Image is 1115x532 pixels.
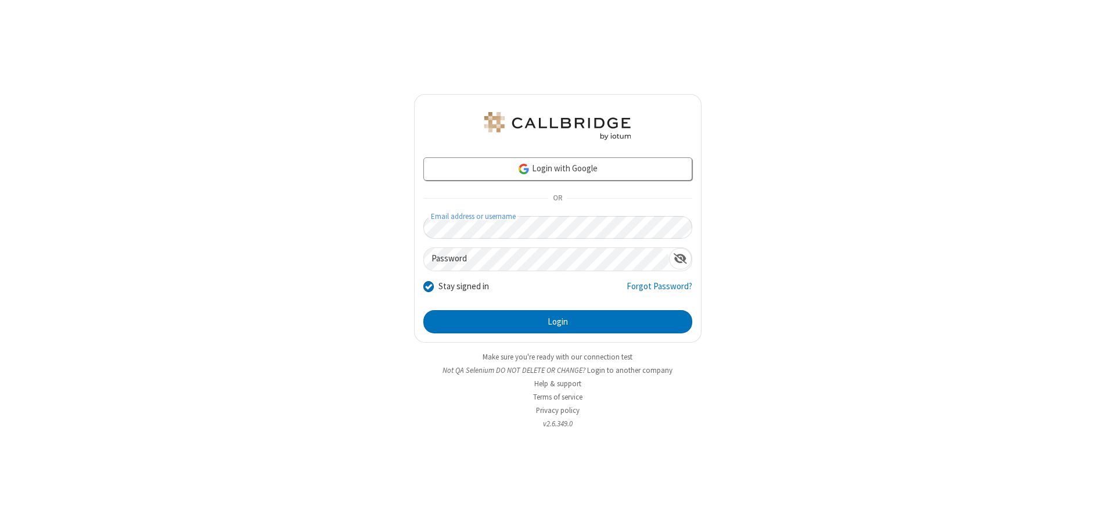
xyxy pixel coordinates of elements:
button: Login [423,310,692,333]
li: v2.6.349.0 [414,418,702,429]
a: Privacy policy [536,405,580,415]
a: Terms of service [533,392,582,402]
a: Login with Google [423,157,692,181]
div: Show password [669,248,692,269]
a: Make sure you're ready with our connection test [483,352,632,362]
a: Help & support [534,379,581,389]
img: QA Selenium DO NOT DELETE OR CHANGE [482,112,633,140]
a: Forgot Password? [627,280,692,302]
label: Stay signed in [438,280,489,293]
li: Not QA Selenium DO NOT DELETE OR CHANGE? [414,365,702,376]
input: Password [424,248,669,271]
span: OR [548,190,567,207]
input: Email address or username [423,216,692,239]
img: google-icon.png [517,163,530,175]
button: Login to another company [587,365,672,376]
